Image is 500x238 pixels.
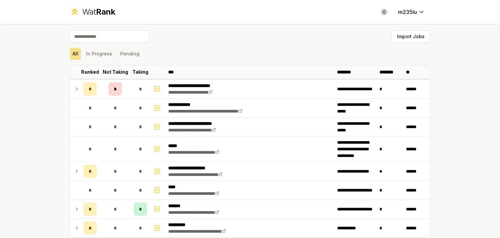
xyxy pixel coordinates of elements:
button: m235lu [393,6,430,18]
div: Wat [82,7,115,17]
button: All [70,48,81,60]
p: Not Taking [103,69,128,75]
button: Import Jobs [391,31,430,42]
button: In Progress [83,48,115,60]
a: WatRank [70,7,115,17]
button: Pending [118,48,142,60]
span: m235lu [398,8,417,16]
span: Rank [96,7,115,17]
p: Ranked [81,69,99,75]
p: Taking [132,69,148,75]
